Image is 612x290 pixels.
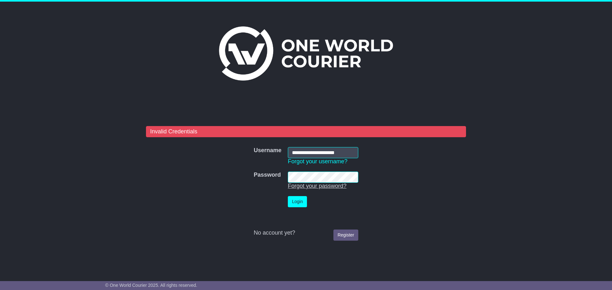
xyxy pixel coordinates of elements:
[254,172,281,179] label: Password
[254,147,281,154] label: Username
[288,196,307,207] button: Login
[219,26,393,81] img: One World
[288,158,347,165] a: Forgot your username?
[333,230,358,241] a: Register
[146,126,466,138] div: Invalid Credentials
[288,183,346,189] a: Forgot your password?
[254,230,358,237] div: No account yet?
[105,283,197,288] span: © One World Courier 2025. All rights reserved.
